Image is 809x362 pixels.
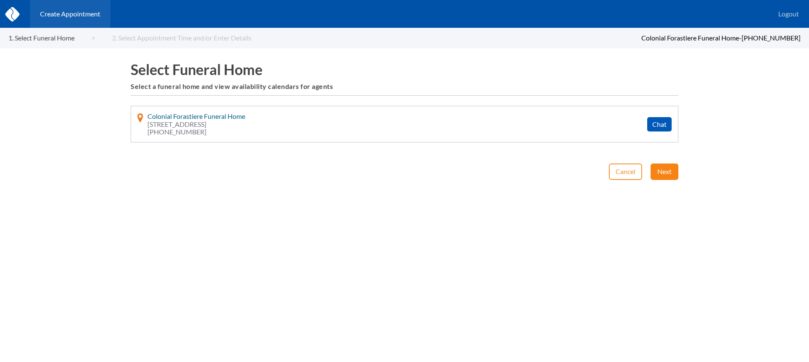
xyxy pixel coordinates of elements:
[647,117,672,131] button: Chat
[147,121,245,128] span: [STREET_ADDRESS]
[742,34,801,42] span: [PHONE_NUMBER]
[651,164,678,180] button: Next
[8,34,95,42] a: 1. Select Funeral Home
[609,164,642,180] button: Cancel
[131,61,678,78] h1: Select Funeral Home
[147,112,245,120] span: Colonial Forastiere Funeral Home
[147,128,245,136] span: [PHONE_NUMBER]
[641,34,742,42] span: Colonial Forastiere Funeral Home -
[131,83,678,90] h6: Select a funeral home and view availability calendars for agents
